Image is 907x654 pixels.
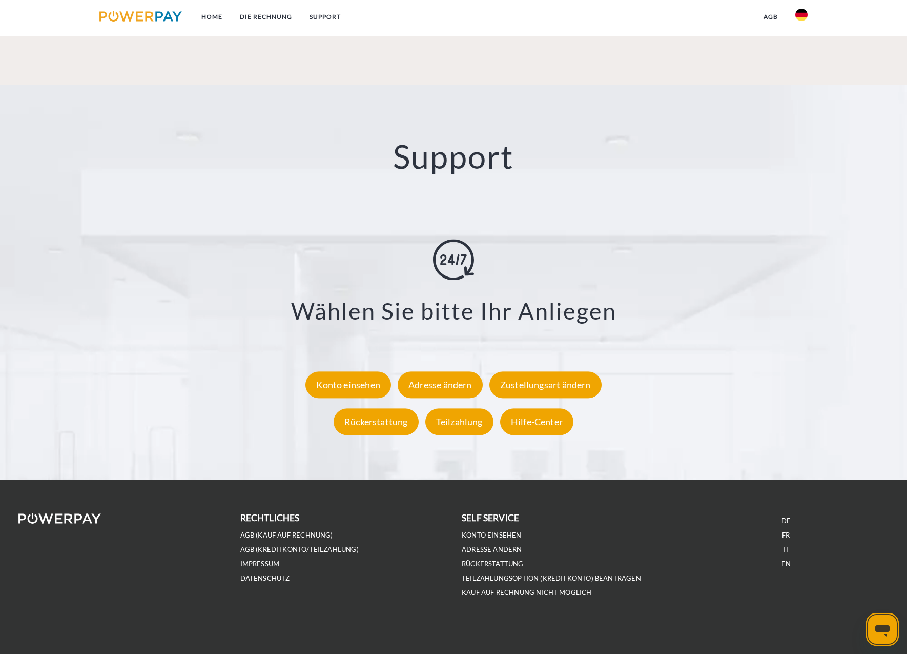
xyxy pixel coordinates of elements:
[433,240,474,281] img: online-shopping.svg
[395,379,485,390] a: Adresse ändern
[866,613,899,646] iframe: Schaltfläche zum Öffnen des Messaging-Fensters; Konversation läuft
[795,9,808,21] img: de
[58,297,849,326] h3: Wählen Sie bitte Ihr Anliegen
[781,560,791,568] a: EN
[240,574,290,583] a: DATENSCHUTZ
[783,545,789,554] a: IT
[231,8,301,26] a: DIE RECHNUNG
[240,512,300,523] b: rechtliches
[755,8,787,26] a: agb
[240,545,359,554] a: AGB (Kreditkonto/Teilzahlung)
[782,531,790,540] a: FR
[303,379,394,390] a: Konto einsehen
[398,371,483,398] div: Adresse ändern
[487,379,604,390] a: Zustellungsart ändern
[462,531,522,540] a: Konto einsehen
[331,416,421,427] a: Rückerstattung
[240,560,280,568] a: IMPRESSUM
[462,512,519,523] b: self service
[305,371,391,398] div: Konto einsehen
[500,408,573,435] div: Hilfe-Center
[193,8,231,26] a: Home
[423,416,496,427] a: Teilzahlung
[240,531,333,540] a: AGB (Kauf auf Rechnung)
[46,136,862,177] h2: Support
[18,513,101,524] img: logo-powerpay-white.svg
[498,416,576,427] a: Hilfe-Center
[301,8,349,26] a: SUPPORT
[462,588,592,597] a: Kauf auf Rechnung nicht möglich
[99,11,182,22] img: logo-powerpay.svg
[334,408,419,435] div: Rückerstattung
[462,560,524,568] a: Rückerstattung
[781,517,791,525] a: DE
[462,574,641,583] a: Teilzahlungsoption (KREDITKONTO) beantragen
[462,545,522,554] a: Adresse ändern
[425,408,493,435] div: Teilzahlung
[489,371,602,398] div: Zustellungsart ändern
